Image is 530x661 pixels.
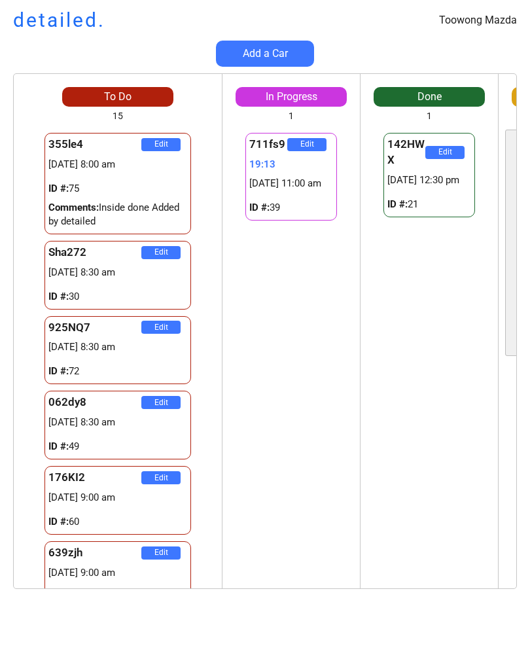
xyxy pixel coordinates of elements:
button: Edit [141,396,181,409]
div: 19:13 [249,158,333,171]
strong: ID #: [48,516,69,527]
div: 711fs9 [249,137,287,152]
button: Edit [141,321,181,334]
div: In Progress [236,90,347,104]
div: 49 [48,440,187,454]
div: 21 [387,198,471,211]
div: 639zjh [48,545,141,561]
strong: ID #: [387,198,408,210]
div: 30 [48,290,187,304]
button: Edit [287,138,327,151]
div: 75 [48,182,187,196]
div: Done [374,90,485,104]
div: To Do [62,90,173,104]
div: 062dy8 [48,395,141,410]
strong: ID #: [48,440,69,452]
div: [DATE] 11:00 am [249,177,333,190]
div: Sha272 [48,245,141,260]
div: [DATE] 8:00 am [48,158,187,171]
div: [DATE] 8:30 am [48,266,187,279]
div: [DATE] 8:30 am [48,340,187,354]
strong: ID #: [48,183,69,194]
div: Toowong Mazda [439,13,517,27]
strong: ID #: [48,365,69,377]
div: 72 [48,365,187,378]
div: [DATE] 12:30 pm [387,173,471,187]
button: Edit [425,146,465,159]
strong: ID #: [249,202,270,213]
button: Edit [141,471,181,484]
div: [DATE] 9:00 am [48,566,187,580]
div: 355le4 [48,137,141,152]
div: 15 [113,110,123,123]
div: [DATE] 8:30 am [48,416,187,429]
div: 925NQ7 [48,320,141,336]
strong: ID #: [48,291,69,302]
button: Edit [141,546,181,560]
div: 1 [427,110,432,123]
div: Inside done Added by detailed [48,201,187,228]
div: 1 [289,110,294,123]
div: 60 [48,515,187,529]
button: Edit [141,138,181,151]
button: Edit [141,246,181,259]
div: 39 [249,201,333,215]
div: 176KI2 [48,470,141,486]
strong: Comments: [48,202,99,213]
div: [DATE] 9:00 am [48,491,187,505]
button: Add a Car [216,41,314,67]
div: 142HWX [387,137,425,168]
h1: detailed. [13,7,105,34]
